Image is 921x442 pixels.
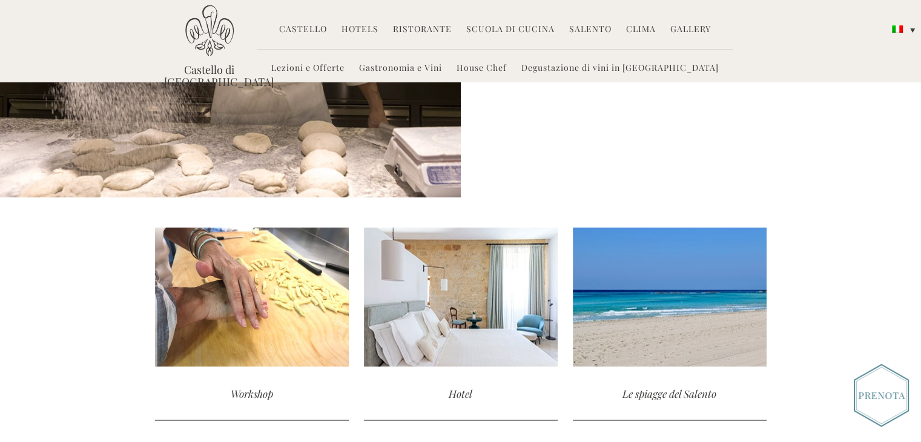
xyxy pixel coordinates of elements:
[155,228,349,421] a: Workshop
[892,25,903,33] img: Italiano
[279,23,327,37] a: Castello
[359,62,442,76] a: Gastronomia e Vini
[364,228,558,421] a: Hotel
[573,367,767,421] div: Le spiagge del Salento
[342,23,378,37] a: Hotels
[466,23,555,37] a: Scuola di Cucina
[569,23,612,37] a: Salento
[155,367,349,421] div: Workshop
[393,23,452,37] a: Ristorante
[521,62,719,76] a: Degustazione di vini in [GEOGRAPHIC_DATA]
[626,23,656,37] a: Clima
[164,64,255,88] a: Castello di [GEOGRAPHIC_DATA]
[364,367,558,421] div: Hotel
[457,62,507,76] a: House Chef
[271,62,345,76] a: Lezioni e Offerte
[185,5,234,56] img: Castello di Ugento
[573,228,767,421] a: Le spiagge del Salento
[854,364,909,427] img: Book_Button_Italian.png
[670,23,711,37] a: Gallery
